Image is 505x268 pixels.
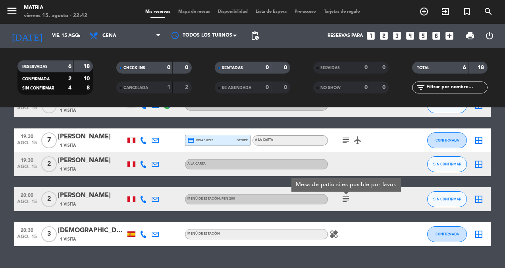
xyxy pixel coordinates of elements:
span: print [465,31,475,41]
span: 1 Visita [60,166,76,173]
span: Cena [102,33,116,39]
strong: 6 [463,65,466,70]
i: exit_to_app [441,7,450,16]
i: airplanemode_active [353,136,362,145]
span: 2 [41,191,57,207]
span: Mapa de mesas [174,10,214,14]
span: SIN CONFIRMAR [22,86,54,90]
button: SIN CONFIRMAR [427,156,467,172]
i: arrow_drop_down [74,31,83,41]
i: border_all [474,229,484,239]
i: [DATE] [6,27,48,45]
div: [PERSON_NAME] [58,190,125,201]
div: Mesa de patio si es posible por favor. [296,181,397,189]
strong: 0 [284,65,289,70]
strong: 0 [284,85,289,90]
i: border_all [474,194,484,204]
span: ago. 15 [17,164,37,173]
span: 20:00 [17,190,37,199]
span: 3 [41,226,57,242]
i: looks_two [379,31,389,41]
span: Tarjetas de regalo [320,10,364,14]
span: pending_actions [250,31,260,41]
strong: 0 [382,65,387,70]
strong: 2 [185,85,190,90]
strong: 0 [185,65,190,70]
strong: 10 [83,76,91,82]
span: A la Carta [255,138,273,142]
i: looks_3 [392,31,402,41]
span: Menú de estación [187,232,220,235]
i: looks_4 [405,31,415,41]
span: stripe [237,138,248,143]
span: CHECK INS [123,66,145,70]
strong: 0 [382,85,387,90]
span: ago. 15 [17,105,37,115]
i: looks_one [366,31,376,41]
span: NO SHOW [320,86,341,90]
span: 1 Visita [60,107,76,114]
span: 1 Visita [60,236,76,243]
button: menu [6,5,18,19]
i: add_box [444,31,455,41]
i: filter_list [416,83,426,92]
span: Reservas para [328,33,363,39]
span: RE AGENDADA [222,86,251,90]
div: [PERSON_NAME] [58,132,125,142]
div: LOG OUT [480,24,499,48]
strong: 8 [87,85,91,91]
span: Lista de Espera [252,10,291,14]
strong: 0 [266,65,269,70]
span: visa * 0720 [187,137,213,144]
span: ago. 15 [17,140,37,150]
div: [DEMOGRAPHIC_DATA][PERSON_NAME] [58,225,125,236]
i: border_all [474,159,484,169]
div: viernes 15. agosto - 22:42 [24,12,87,20]
span: CONFIRMADA [436,138,459,142]
strong: 6 [68,64,71,69]
span: 19:30 [17,155,37,164]
i: subject [341,136,351,145]
strong: 0 [167,65,170,70]
i: menu [6,5,18,17]
span: Mis reservas [141,10,174,14]
span: CONFIRMADA [436,232,459,236]
span: SIN CONFIRMAR [433,162,461,166]
strong: 18 [478,65,486,70]
strong: 4 [68,85,71,91]
span: Pre-acceso [291,10,320,14]
input: Filtrar por nombre... [426,83,487,92]
button: SIN CONFIRMAR [427,191,467,207]
i: turned_in_not [462,7,472,16]
i: credit_card [187,137,195,144]
strong: 0 [266,85,269,90]
span: SENTADAS [222,66,243,70]
span: SIN CONFIRMAR [433,197,461,201]
span: 1 Visita [60,201,76,208]
div: [PERSON_NAME] [58,155,125,166]
i: power_settings_new [485,31,494,41]
i: healing [329,229,339,239]
span: 2 [41,156,57,172]
i: add_circle_outline [419,7,429,16]
span: ago. 15 [17,234,37,243]
button: CONFIRMADA [427,132,467,148]
span: CANCELADA [123,86,148,90]
span: 19:30 [17,131,37,140]
div: MATRIA [24,4,87,12]
span: 7 [41,132,57,148]
strong: 2 [68,76,71,82]
i: border_all [474,136,484,145]
span: 20:30 [17,225,37,234]
i: looks_5 [418,31,428,41]
strong: 0 [364,65,368,70]
span: SERVIDAS [320,66,340,70]
i: search [484,7,493,16]
strong: 0 [364,85,368,90]
span: TOTAL [417,66,429,70]
span: ago. 15 [17,199,37,208]
span: Menú de estación [187,197,235,200]
strong: 18 [83,64,91,69]
i: looks_6 [431,31,441,41]
span: 1 Visita [60,142,76,149]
